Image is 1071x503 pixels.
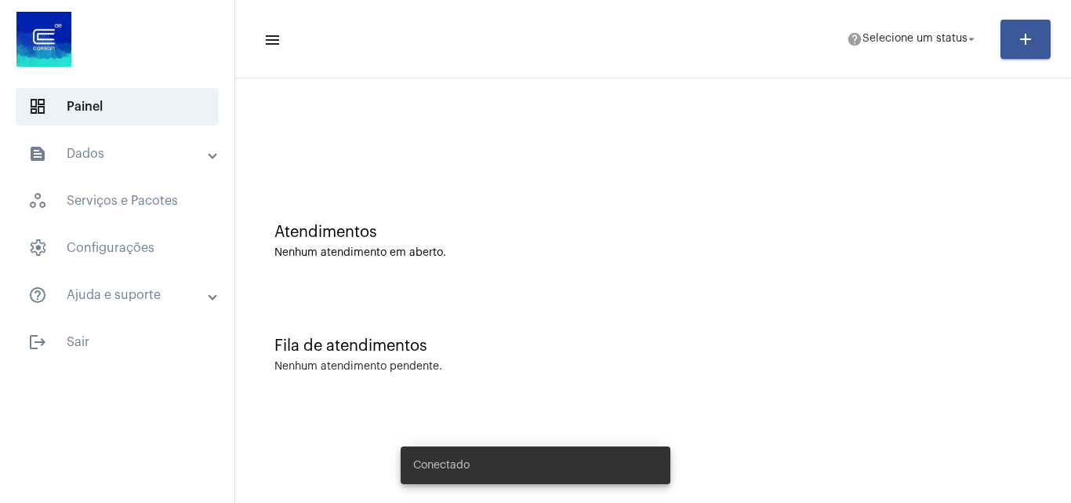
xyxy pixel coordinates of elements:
div: Fila de atendimentos [274,337,1032,355]
mat-panel-title: Dados [28,144,209,163]
mat-icon: sidenav icon [28,144,47,163]
span: Conectado [413,457,470,473]
img: d4669ae0-8c07-2337-4f67-34b0df7f5ae4.jpeg [13,8,75,71]
mat-icon: sidenav icon [28,333,47,352]
mat-panel-title: Ajuda e suporte [28,286,209,304]
div: Nenhum atendimento em aberto. [274,247,1032,259]
mat-icon: help [847,31,862,47]
mat-icon: arrow_drop_down [964,32,978,46]
span: Sair [16,323,219,361]
mat-icon: sidenav icon [263,31,279,49]
mat-expansion-panel-header: sidenav iconDados [9,135,234,173]
div: Nenhum atendimento pendente. [274,361,442,373]
button: Selecione um status [837,24,988,55]
span: sidenav icon [28,191,47,210]
span: sidenav icon [28,97,47,116]
span: sidenav icon [28,239,47,257]
span: Configurações [16,229,219,267]
mat-expansion-panel-header: sidenav iconAjuda e suporte [9,276,234,314]
mat-icon: add [1016,30,1035,49]
mat-icon: sidenav icon [28,286,47,304]
span: Selecione um status [862,34,968,45]
span: Painel [16,88,219,126]
span: Serviços e Pacotes [16,182,219,220]
div: Atendimentos [274,224,1032,241]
